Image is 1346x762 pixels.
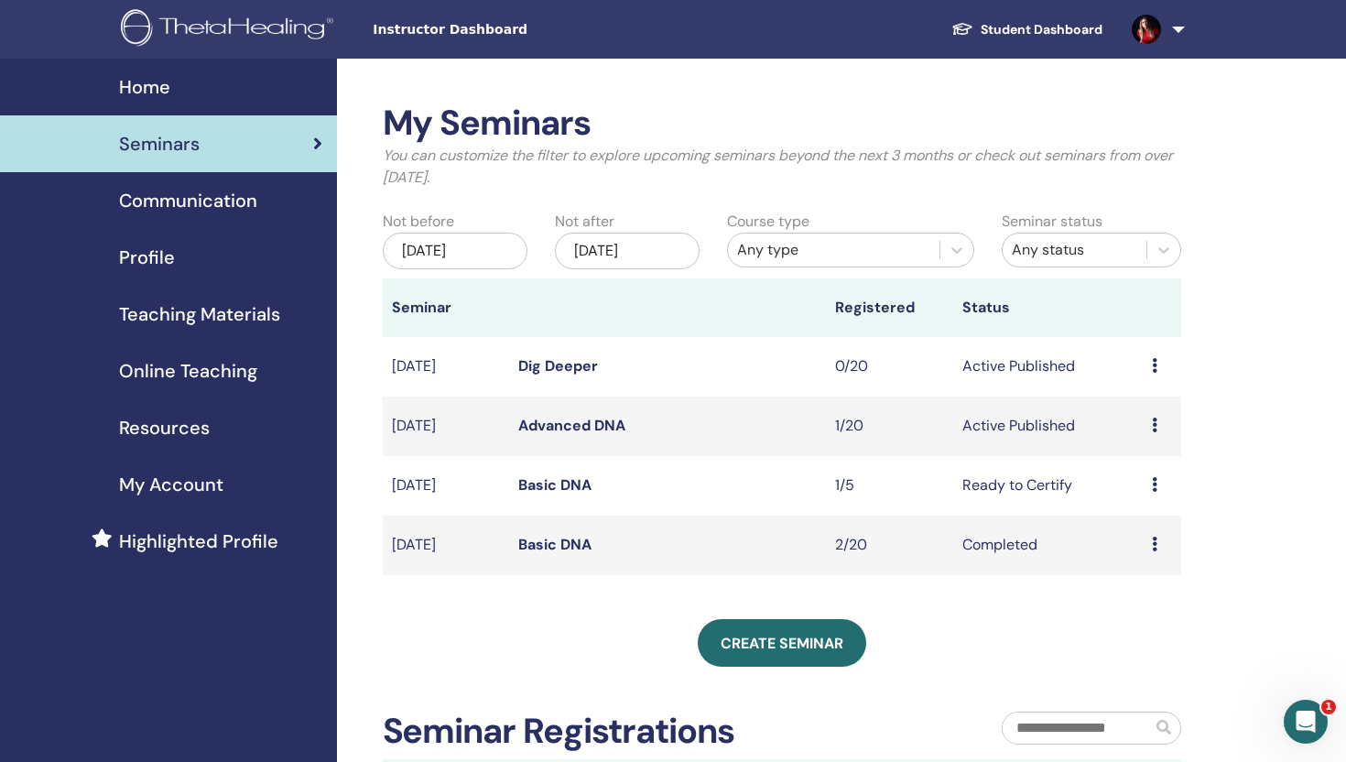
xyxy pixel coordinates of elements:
[937,13,1117,47] a: Student Dashboard
[826,456,952,516] td: 1/5
[383,516,509,575] td: [DATE]
[953,397,1144,456] td: Active Published
[953,456,1144,516] td: Ready to Certify
[383,233,527,269] div: [DATE]
[119,528,278,555] span: Highlighted Profile
[119,300,280,328] span: Teaching Materials
[953,278,1144,337] th: Status
[518,416,625,435] a: Advanced DNA
[721,634,843,653] span: Create seminar
[373,20,647,39] span: Instructor Dashboard
[555,211,614,233] label: Not after
[383,711,735,753] h2: Seminar Registrations
[383,145,1182,189] p: You can customize the filter to explore upcoming seminars beyond the next 3 months or check out s...
[826,278,952,337] th: Registered
[119,357,257,385] span: Online Teaching
[1284,700,1328,744] iframe: Intercom live chat
[826,516,952,575] td: 2/20
[727,211,809,233] label: Course type
[119,187,257,214] span: Communication
[1132,15,1161,44] img: default.jpg
[383,337,509,397] td: [DATE]
[119,244,175,271] span: Profile
[383,278,509,337] th: Seminar
[826,337,952,397] td: 0/20
[383,456,509,516] td: [DATE]
[555,233,700,269] div: [DATE]
[953,337,1144,397] td: Active Published
[1012,239,1137,261] div: Any status
[119,130,200,158] span: Seminars
[518,535,592,554] a: Basic DNA
[119,414,210,441] span: Resources
[953,516,1144,575] td: Completed
[121,9,340,50] img: logo.png
[518,356,598,376] a: Dig Deeper
[518,475,592,495] a: Basic DNA
[737,239,931,261] div: Any type
[826,397,952,456] td: 1/20
[383,103,1182,145] h2: My Seminars
[119,73,170,101] span: Home
[1002,211,1102,233] label: Seminar status
[383,397,509,456] td: [DATE]
[119,471,223,498] span: My Account
[951,21,973,37] img: graduation-cap-white.svg
[383,211,454,233] label: Not before
[1321,700,1336,714] span: 1
[698,619,866,667] a: Create seminar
